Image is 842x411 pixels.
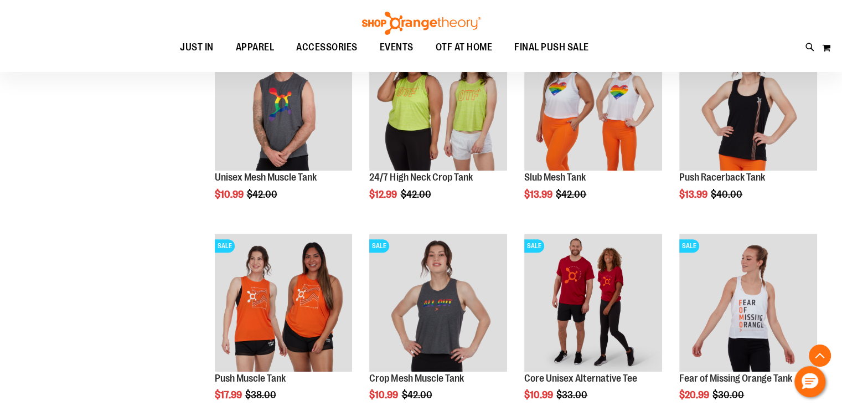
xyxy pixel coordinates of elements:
img: Product image for 24/7 High Neck Crop Tank [369,33,507,171]
span: $42.00 [247,189,279,200]
span: SALE [369,239,389,253]
img: Product image for Slub Mesh Tank [524,33,662,171]
span: EVENTS [380,35,414,60]
span: ACCESSORIES [296,35,358,60]
span: $38.00 [245,389,278,400]
a: Unisex Mesh Muscle Tank [215,172,317,183]
a: 24/7 High Neck Crop Tank [369,172,472,183]
a: Product image for Push Muscle TankSALE [215,234,353,373]
span: SALE [679,239,699,253]
span: $42.00 [400,189,432,200]
a: Slub Mesh Tank [524,172,586,183]
a: Product image for Crop Mesh Muscle TankSALE [369,234,507,373]
button: Hello, have a question? Let’s chat. [794,366,825,397]
img: Product image for Push Muscle Tank [215,234,353,372]
a: Crop Mesh Muscle Tank [369,373,463,384]
span: JUST IN [180,35,214,60]
a: Push Muscle Tank [215,373,286,384]
span: SALE [524,239,544,253]
span: $12.99 [369,189,399,200]
span: $40.00 [711,189,744,200]
a: JUST IN [169,35,225,60]
a: Product image for 24/7 High Neck Crop TankSALE [369,33,507,172]
a: Fear of Missing Orange Tank [679,373,792,384]
a: EVENTS [369,35,425,60]
span: $30.00 [712,389,746,400]
a: Product image for Unisex Mesh Muscle TankSALE [215,33,353,172]
img: Product image for Unisex Mesh Muscle Tank [215,33,353,171]
span: $13.99 [679,189,709,200]
div: product [364,27,513,228]
img: Product image for Fear of Missing Orange Tank [679,234,817,372]
div: product [209,27,358,228]
button: Back To Top [809,345,831,367]
a: APPAREL [225,35,286,60]
div: product [674,27,823,228]
span: SALE [215,239,235,253]
span: $17.99 [215,389,244,400]
span: $13.99 [524,189,554,200]
a: Product image for Fear of Missing Orange TankSALE [679,234,817,373]
span: FINAL PUSH SALE [514,35,589,60]
span: $10.99 [524,389,555,400]
a: ACCESSORIES [285,35,369,60]
img: Product image for Crop Mesh Muscle Tank [369,234,507,372]
a: Push Racerback Tank [679,172,765,183]
span: $33.00 [556,389,589,400]
a: Product image for Slub Mesh TankSALE [524,33,662,172]
a: OTF AT HOME [425,35,504,60]
span: $42.00 [556,189,588,200]
div: product [519,27,668,228]
span: $10.99 [369,389,400,400]
span: APPAREL [236,35,275,60]
span: OTF AT HOME [436,35,493,60]
img: Product image for Push Racerback Tank [679,33,817,171]
img: Product image for Core Unisex Alternative Tee [524,234,662,372]
a: Product image for Push Racerback TankSALE [679,33,817,172]
a: FINAL PUSH SALE [503,35,600,60]
span: $20.99 [679,389,711,400]
img: Shop Orangetheory [360,12,482,35]
span: $10.99 [215,189,245,200]
a: Core Unisex Alternative Tee [524,373,637,384]
span: $42.00 [401,389,433,400]
a: Product image for Core Unisex Alternative TeeSALE [524,234,662,373]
